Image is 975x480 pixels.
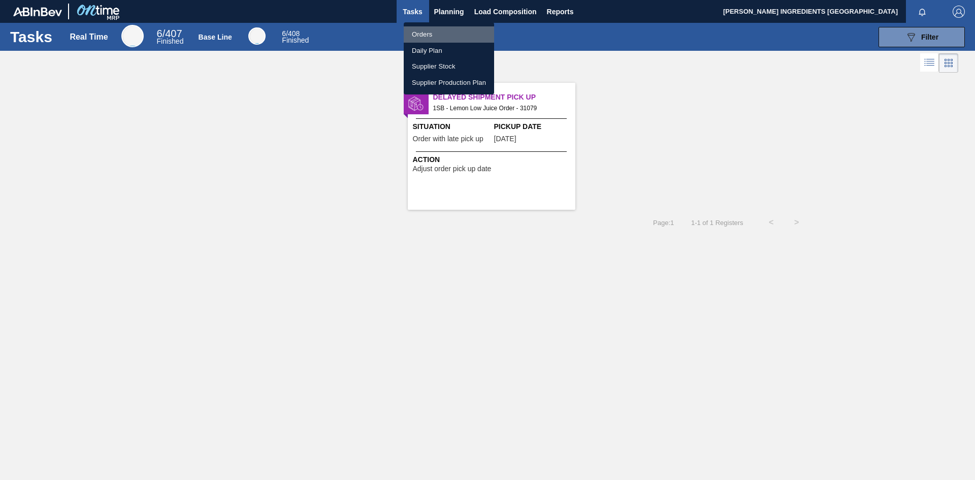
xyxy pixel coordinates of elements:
[404,58,494,75] a: Supplier Stock
[404,26,494,43] a: Orders
[404,43,494,59] a: Daily Plan
[404,75,494,91] a: Supplier Production Plan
